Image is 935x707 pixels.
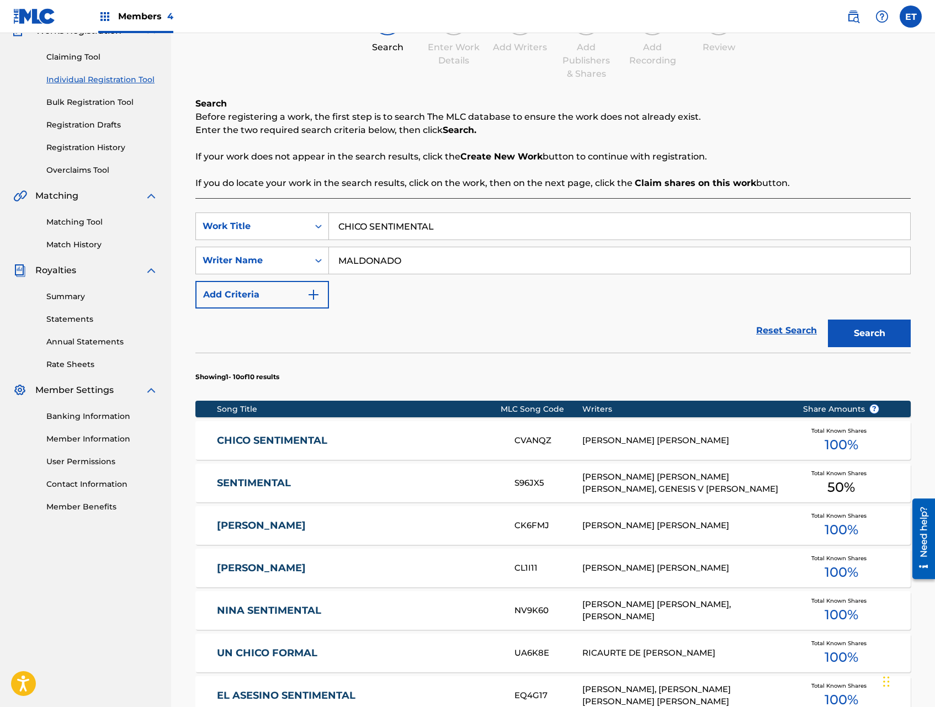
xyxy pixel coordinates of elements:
div: NV9K60 [514,604,582,617]
div: Add Writers [492,41,548,54]
div: [PERSON_NAME] [PERSON_NAME] [582,434,786,447]
p: Enter the two required search criteria below, then click [195,124,911,137]
iframe: Chat Widget [880,654,935,707]
p: If your work does not appear in the search results, click the button to continue with registration. [195,150,911,163]
span: Matching [35,189,78,203]
a: Rate Sheets [46,359,158,370]
a: [PERSON_NAME] [217,562,500,575]
span: Total Known Shares [811,554,871,562]
strong: Search. [443,125,476,135]
a: Reset Search [751,318,822,343]
div: S96JX5 [514,477,582,490]
a: Banking Information [46,411,158,422]
span: 100 % [825,562,858,582]
span: Members [118,10,173,23]
span: Total Known Shares [811,427,871,435]
span: 4 [167,11,173,22]
span: Share Amounts [803,403,879,415]
span: Total Known Shares [811,512,871,520]
span: 50 % [827,477,855,497]
img: 9d2ae6d4665cec9f34b9.svg [307,288,320,301]
div: [PERSON_NAME] [PERSON_NAME] [582,519,786,532]
div: Search [360,41,415,54]
span: Member Settings [35,384,114,397]
button: Search [828,320,911,347]
img: MLC Logo [13,8,56,24]
span: 100 % [825,647,858,667]
div: Add Recording [625,41,680,67]
a: NINA SENTIMENTAL [217,604,500,617]
a: Bulk Registration Tool [46,97,158,108]
div: CVANQZ [514,434,582,447]
a: Claiming Tool [46,51,158,63]
span: 100 % [825,435,858,455]
div: CK6FMJ [514,519,582,532]
div: UA6K8E [514,647,582,660]
strong: Create New Work [460,151,543,162]
img: help [875,10,889,23]
b: Search [195,98,227,109]
a: Statements [46,313,158,325]
a: Registration History [46,142,158,153]
div: Drag [883,665,890,698]
img: expand [145,264,158,277]
span: Total Known Shares [811,469,871,477]
div: Work Title [203,220,302,233]
p: If you do locate your work in the search results, click on the work, then on the next page, click... [195,177,911,190]
div: [PERSON_NAME] [PERSON_NAME], [PERSON_NAME] [582,598,786,623]
span: Total Known Shares [811,682,871,690]
a: CHICO SENTIMENTAL [217,434,500,447]
span: Total Known Shares [811,597,871,605]
a: Matching Tool [46,216,158,228]
div: EQ4G17 [514,689,582,702]
img: Member Settings [13,384,26,397]
div: Help [871,6,893,28]
iframe: Resource Center [904,494,935,583]
div: [PERSON_NAME] [PERSON_NAME] [PERSON_NAME], GENESIS V [PERSON_NAME] [582,471,786,496]
a: Individual Registration Tool [46,74,158,86]
span: 100 % [825,520,858,540]
span: ? [870,405,879,413]
div: User Menu [900,6,922,28]
a: Overclaims Tool [46,164,158,176]
div: MLC Song Code [501,403,582,415]
div: [PERSON_NAME] [PERSON_NAME] [582,562,786,575]
strong: Claim shares on this work [635,178,756,188]
span: Royalties [35,264,76,277]
img: expand [145,384,158,397]
img: expand [145,189,158,203]
a: Registration Drafts [46,119,158,131]
a: Member Information [46,433,158,445]
img: Top Rightsholders [98,10,111,23]
a: Annual Statements [46,336,158,348]
span: Total Known Shares [811,639,871,647]
div: Add Publishers & Shares [559,41,614,81]
div: Song Title [217,403,501,415]
img: Matching [13,189,27,203]
a: Summary [46,291,158,302]
div: Review [691,41,746,54]
a: User Permissions [46,456,158,467]
a: SENTIMENTAL [217,477,500,490]
button: Add Criteria [195,281,329,309]
a: Member Benefits [46,501,158,513]
div: Writers [582,403,786,415]
p: Before registering a work, the first step is to search The MLC database to ensure the work does n... [195,110,911,124]
p: Showing 1 - 10 of 10 results [195,372,279,382]
form: Search Form [195,212,911,353]
a: UN CHICO FORMAL [217,647,500,660]
a: [PERSON_NAME] [217,519,500,532]
img: search [847,10,860,23]
div: RICAURTE DE [PERSON_NAME] [582,647,786,660]
a: Contact Information [46,479,158,490]
img: Royalties [13,264,26,277]
div: Writer Name [203,254,302,267]
div: Enter Work Details [426,41,481,67]
a: Match History [46,239,158,251]
span: 100 % [825,605,858,625]
div: CL1I11 [514,562,582,575]
a: Public Search [842,6,864,28]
